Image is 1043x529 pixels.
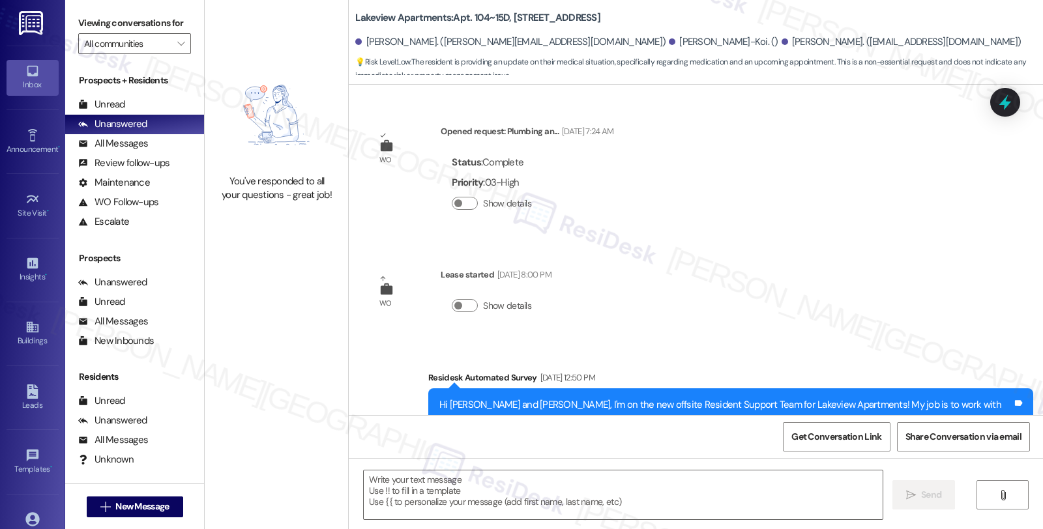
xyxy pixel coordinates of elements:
span: New Message [115,500,169,513]
span: Send [921,488,941,502]
div: WO [379,296,392,310]
div: Unread [78,394,125,408]
a: Leads [7,380,59,416]
div: Prospects [65,251,204,265]
div: All Messages [78,137,148,150]
div: [PERSON_NAME]. ([EMAIL_ADDRESS][DOMAIN_NAME]) [782,35,1021,49]
div: Hi [PERSON_NAME] and [PERSON_NAME], I'm on the new offsite Resident Support Team for Lakeview Apa... [439,398,1012,454]
div: [DATE] 7:24 AM [559,124,614,138]
input: All communities [84,33,170,54]
div: Residents [65,370,204,384]
label: Show details [483,197,531,210]
div: Prospects + Residents [65,74,204,87]
div: All Messages [78,433,148,447]
label: Show details [483,299,531,313]
a: Site Visit • [7,188,59,223]
span: • [50,463,52,472]
i:  [906,490,916,500]
div: [DATE] 12:50 PM [537,371,595,384]
div: You've responded to all your questions - great job! [219,175,334,203]
div: Unanswered [78,276,147,289]
div: Escalate [78,215,129,229]
i:  [998,490,1008,500]
div: WO Follow-ups [78,195,158,209]
label: Viewing conversations for [78,13,191,33]
span: : The resident is providing an update on their medical situation, specifically regarding medicati... [355,55,1043,83]
div: All Messages [78,315,148,328]
a: Templates • [7,444,59,479]
div: Opened request: Plumbing an... [441,124,613,143]
button: Get Conversation Link [783,422,890,451]
a: Insights • [7,252,59,287]
div: New Inbounds [78,334,154,348]
span: Get Conversation Link [791,430,881,444]
a: Inbox [7,60,59,95]
span: Share Conversation via email [905,430,1021,444]
strong: 💡 Risk Level: Low [355,57,410,67]
div: [PERSON_NAME]. ([PERSON_NAME][EMAIL_ADDRESS][DOMAIN_NAME]) [355,35,666,49]
span: • [47,207,49,216]
a: Buildings [7,316,59,351]
span: • [58,143,60,152]
button: Share Conversation via email [897,422,1030,451]
img: empty-state [219,62,334,167]
b: Lakeview Apartments: Apt. 104~15D, [STREET_ADDRESS] [355,11,600,25]
div: : 03-High [452,173,536,193]
div: WO [379,153,392,167]
div: Lease started [441,268,551,286]
div: Review follow-ups [78,156,169,170]
div: [PERSON_NAME]-Koi. () [669,35,778,49]
div: : Complete [452,152,536,173]
span: • [45,270,47,279]
img: ResiDesk Logo [19,11,46,35]
i:  [100,502,110,512]
div: Unanswered [78,117,147,131]
div: Unknown [78,453,134,466]
div: Unanswered [78,414,147,427]
div: Unread [78,295,125,309]
i:  [177,38,184,49]
b: Priority [452,176,483,189]
button: New Message [87,496,183,517]
button: Send [892,480,956,509]
div: Maintenance [78,176,150,190]
div: Residesk Automated Survey [428,371,1033,389]
b: Status [452,156,481,169]
div: Unread [78,98,125,111]
div: [DATE] 8:00 PM [494,268,551,281]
